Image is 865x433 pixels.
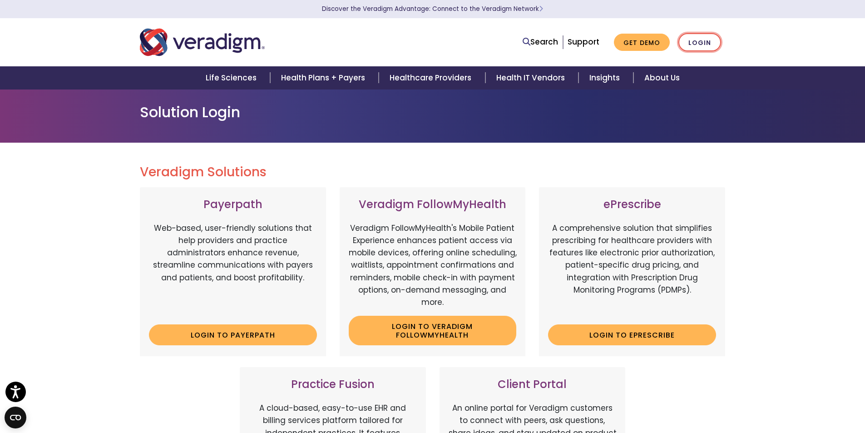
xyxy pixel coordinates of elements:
[140,104,726,121] h1: Solution Login
[195,66,270,90] a: Life Sciences
[149,324,317,345] a: Login to Payerpath
[548,222,716,318] p: A comprehensive solution that simplifies prescribing for healthcare providers with features like ...
[149,198,317,211] h3: Payerpath
[568,36,599,47] a: Support
[548,324,716,345] a: Login to ePrescribe
[140,164,726,180] h2: Veradigm Solutions
[249,378,417,391] h3: Practice Fusion
[820,388,854,422] iframe: Drift Chat Widget
[449,378,617,391] h3: Client Portal
[149,222,317,318] p: Web-based, user-friendly solutions that help providers and practice administrators enhance revenu...
[578,66,633,90] a: Insights
[322,5,543,13] a: Discover the Veradigm Advantage: Connect to the Veradigm NetworkLearn More
[349,198,517,211] h3: Veradigm FollowMyHealth
[539,5,543,13] span: Learn More
[5,407,26,428] button: Open CMP widget
[349,316,517,345] a: Login to Veradigm FollowMyHealth
[678,33,721,52] a: Login
[633,66,691,90] a: About Us
[548,198,716,211] h3: ePrescribe
[485,66,578,90] a: Health IT Vendors
[349,222,517,309] p: Veradigm FollowMyHealth's Mobile Patient Experience enhances patient access via mobile devices, o...
[614,34,670,51] a: Get Demo
[379,66,485,90] a: Healthcare Providers
[523,36,558,48] a: Search
[140,27,265,57] img: Veradigm logo
[270,66,379,90] a: Health Plans + Payers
